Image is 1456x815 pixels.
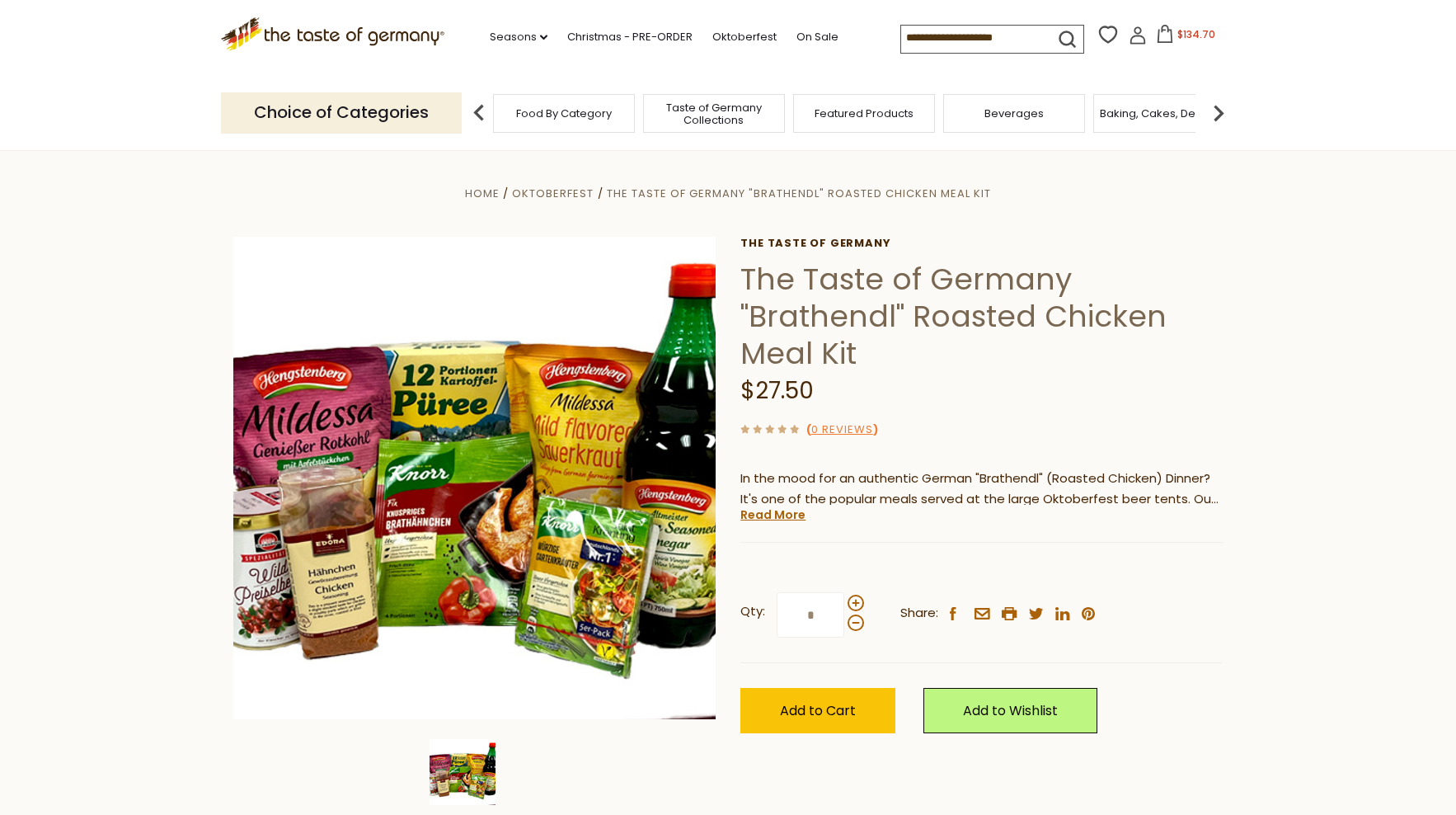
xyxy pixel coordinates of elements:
[1150,25,1220,49] button: $134.70
[512,186,594,201] a: Oktoberfest
[740,688,895,733] button: Add to Cart
[463,97,496,130] img: previous arrow
[490,28,547,46] a: Seasons
[740,261,1223,372] h1: The Taste of Germany "Brathendl" Roasted Chicken Meal Kit
[777,592,844,638] input: Qty:
[780,701,856,720] span: Add to Cart
[1100,107,1228,120] a: Baking, Cakes, Desserts
[923,688,1097,733] a: Add to Wishlist
[1202,97,1235,130] img: next arrow
[811,422,873,439] a: 0 Reviews
[815,107,914,120] a: Featured Products
[984,107,1044,120] a: Beverages
[465,186,500,201] a: Home
[712,28,777,46] a: Oktoberfest
[567,28,693,46] a: Christmas - PRE-ORDER
[806,422,878,437] span: ( )
[740,375,814,407] span: $27.50
[900,603,938,624] span: Share:
[740,601,765,622] strong: Qty:
[740,237,1223,250] a: The Taste of Germany
[607,186,991,201] a: The Taste of Germany "Brathendl" Roasted Chicken Meal Kit
[1177,27,1215,41] span: $134.70
[740,469,1223,510] p: In the mood for an authentic German "Brathendl" (Roasted Chicken) Dinner? It's one of the popular...
[796,28,838,46] a: On Sale
[516,107,612,120] a: Food By Category
[221,92,462,133] p: Choice of Categories
[233,237,716,719] img: The Taste of Germany "Brathendl" Roasted Chicken Meal Kit
[740,506,805,523] a: Read More
[430,739,496,805] img: The Taste of Germany "Brathendl" Roasted Chicken Meal Kit
[648,101,780,126] a: Taste of Germany Collections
